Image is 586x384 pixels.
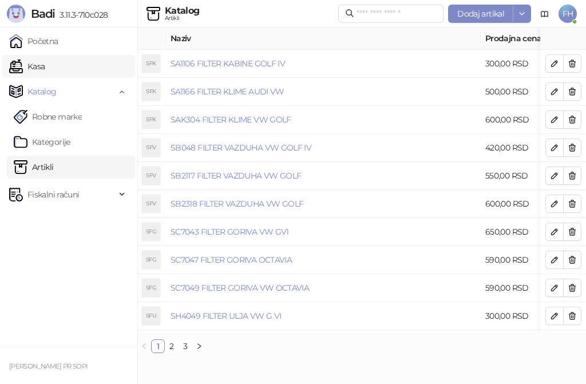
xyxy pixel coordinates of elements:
[141,343,148,350] span: left
[142,82,160,101] div: SFK
[14,130,70,153] a: Kategorije
[142,279,160,297] div: SFG
[166,246,481,274] td: SC7047 FILTER GORIVA OCTAVIA
[481,134,578,162] td: 420,00 RSD
[166,274,481,302] td: SC7049 FILTER GORIVA VW OCTAVIA
[171,255,292,265] a: SC7047 FILTER GORIVA OCTAVIA
[165,340,178,353] a: 2
[481,190,578,218] td: 600,00 RSD
[165,15,200,21] div: Artikli
[171,142,311,153] a: SB048 FILTER VAZDUHA VW GOLF IV
[142,195,160,213] div: SFV
[142,138,160,157] div: SFV
[171,58,285,69] a: SA1106 FILTER KABINE GOLF IV
[142,307,160,325] div: SFU
[481,50,578,78] td: 300,00 RSD
[166,302,481,330] td: SH4049 FILTER ULJA VW G VI
[142,251,160,269] div: SFG
[27,183,79,206] span: Fiskalni računi
[192,339,206,353] button: right
[171,311,281,321] a: SH4049 FILTER ULJA VW G VI
[166,134,481,162] td: SB048 FILTER VAZDUHA VW GOLF IV
[166,218,481,246] td: SC7043 FILTER GORIVA VW GV1
[196,343,203,350] span: right
[536,5,554,23] a: Dokumentacija
[137,339,151,353] button: left
[171,86,284,97] a: SA1166 FILTER KLIME AUDI VW
[166,190,481,218] td: SB2318 FILTER VAZDUHA VW GOLF
[142,223,160,241] div: SFG
[166,50,481,78] td: SA1106 FILTER KABINE GOLF IV
[192,339,206,353] li: Sledeća strana
[142,167,160,185] div: SFV
[448,5,513,23] button: Dodaj artikal
[481,246,578,274] td: 590,00 RSD
[152,340,164,353] a: 1
[481,106,578,134] td: 600,00 RSD
[9,55,45,78] a: Kasa
[14,105,82,128] a: Robne marke
[142,110,160,129] div: SFK
[166,78,481,106] td: SA1166 FILTER KLIME AUDI VW
[7,5,25,23] img: Logo
[27,80,57,103] span: Katalog
[151,339,165,353] li: 1
[146,7,160,21] img: Artikli
[137,339,151,353] li: Prethodna strana
[457,9,504,19] span: Dodaj artikal
[31,7,55,21] span: Badi
[166,27,481,50] th: Naziv
[481,302,578,330] td: 300,00 RSD
[171,199,303,209] a: SB2318 FILTER VAZDUHA VW GOLF
[481,218,578,246] td: 650,00 RSD
[165,339,179,353] li: 2
[171,171,301,181] a: SB2117 FILTER VAZDUHA VW GOLF
[171,283,309,293] a: SC7049 FILTER GORIVA VW OCTAVIA
[171,114,291,125] a: SAK304 FILTER KLIME VW GOLF
[55,10,108,20] span: 3.11.3-710c028
[142,54,160,73] div: SFK
[9,30,58,53] a: Početna
[166,106,481,134] td: SAK304 FILTER KLIME VW GOLF
[165,6,200,15] div: Katalog
[481,27,578,50] th: Prodajna cena
[166,162,481,190] td: SB2117 FILTER VAZDUHA VW GOLF
[14,156,54,179] a: ArtikliArtikli
[481,162,578,190] td: 550,00 RSD
[171,227,289,237] a: SC7043 FILTER GORIVA VW GV1
[481,274,578,302] td: 590,00 RSD
[481,78,578,106] td: 500,00 RSD
[9,362,88,370] small: [PERSON_NAME] PR SOPI
[559,5,577,23] span: FH
[179,339,192,353] li: 3
[179,340,192,353] a: 3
